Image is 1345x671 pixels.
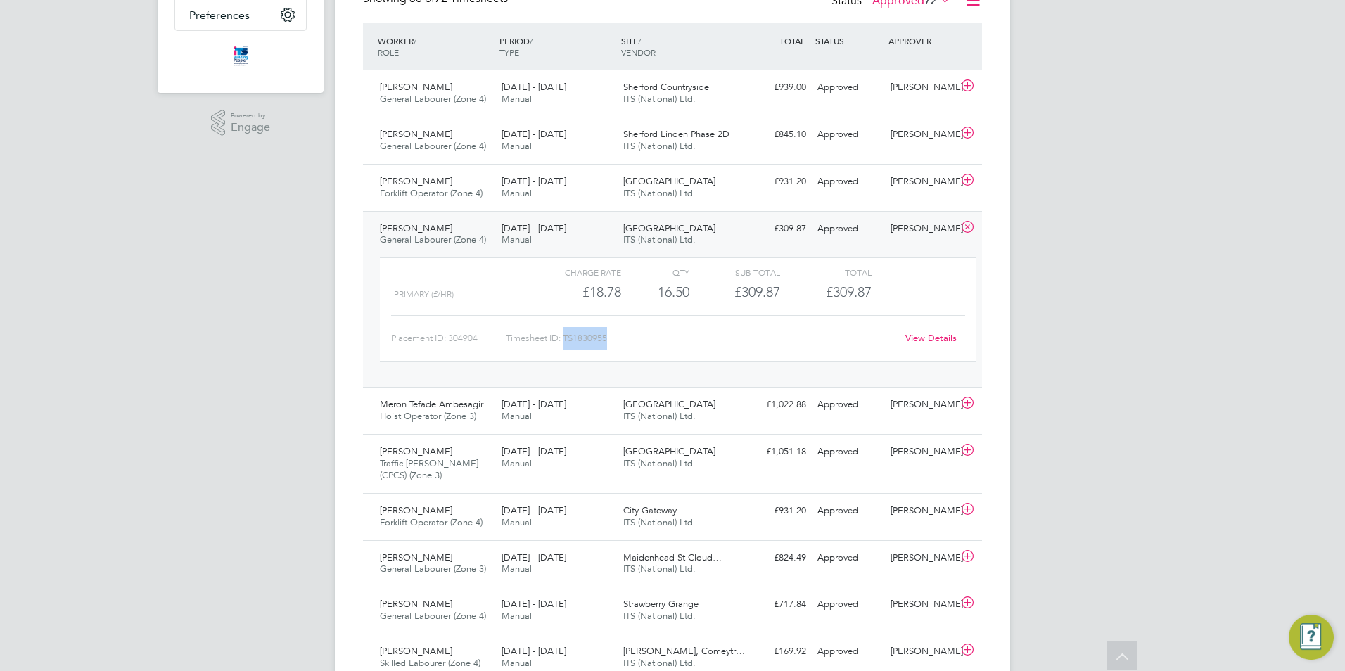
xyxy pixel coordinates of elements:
[621,46,656,58] span: VENDOR
[380,222,452,234] span: [PERSON_NAME]
[623,457,696,469] span: ITS (National) Ltd.
[623,598,699,610] span: Strawberry Grange
[623,645,745,657] span: [PERSON_NAME], Comeytr…
[812,440,885,464] div: Approved
[623,187,696,199] span: ITS (National) Ltd.
[530,264,621,281] div: Charge rate
[739,593,812,616] div: £717.84
[905,332,957,344] a: View Details
[502,504,566,516] span: [DATE] - [DATE]
[380,598,452,610] span: [PERSON_NAME]
[623,504,677,516] span: City Gateway
[189,8,250,22] span: Preferences
[378,46,399,58] span: ROLE
[502,516,532,528] span: Manual
[502,457,532,469] span: Manual
[380,187,483,199] span: Forklift Operator (Zone 4)
[739,170,812,193] div: £931.20
[496,28,618,65] div: PERIOD
[623,610,696,622] span: ITS (National) Ltd.
[826,283,872,300] span: £309.87
[1289,615,1334,660] button: Engage Resource Center
[502,128,566,140] span: [DATE] - [DATE]
[885,170,958,193] div: [PERSON_NAME]
[380,93,486,105] span: General Labourer (Zone 4)
[623,128,729,140] span: Sherford Linden Phase 2D
[885,28,958,53] div: APPROVER
[380,445,452,457] span: [PERSON_NAME]
[812,123,885,146] div: Approved
[506,327,896,350] div: Timesheet ID: TS1830955
[885,640,958,663] div: [PERSON_NAME]
[623,222,715,234] span: [GEOGRAPHIC_DATA]
[812,217,885,241] div: Approved
[380,457,478,481] span: Traffic [PERSON_NAME] (CPCS) (Zone 3)
[502,398,566,410] span: [DATE] - [DATE]
[739,393,812,416] div: £1,022.88
[812,640,885,663] div: Approved
[623,410,696,422] span: ITS (National) Ltd.
[414,35,416,46] span: /
[621,281,689,304] div: 16.50
[502,645,566,657] span: [DATE] - [DATE]
[812,593,885,616] div: Approved
[211,110,271,136] a: Powered byEngage
[380,551,452,563] span: [PERSON_NAME]
[502,93,532,105] span: Manual
[380,234,486,245] span: General Labourer (Zone 4)
[739,547,812,570] div: £824.49
[380,516,483,528] span: Forklift Operator (Zone 4)
[502,175,566,187] span: [DATE] - [DATE]
[380,563,486,575] span: General Labourer (Zone 3)
[231,110,270,122] span: Powered by
[502,551,566,563] span: [DATE] - [DATE]
[502,563,532,575] span: Manual
[374,28,496,65] div: WORKER
[739,76,812,99] div: £939.00
[502,610,532,622] span: Manual
[530,281,621,304] div: £18.78
[502,657,532,669] span: Manual
[380,657,480,669] span: Skilled Labourer (Zone 4)
[391,327,506,350] div: Placement ID: 304904
[885,440,958,464] div: [PERSON_NAME]
[885,123,958,146] div: [PERSON_NAME]
[502,234,532,245] span: Manual
[739,440,812,464] div: £1,051.18
[885,547,958,570] div: [PERSON_NAME]
[502,140,532,152] span: Manual
[380,140,486,152] span: General Labourer (Zone 4)
[380,81,452,93] span: [PERSON_NAME]
[502,410,532,422] span: Manual
[623,563,696,575] span: ITS (National) Ltd.
[812,547,885,570] div: Approved
[623,516,696,528] span: ITS (National) Ltd.
[502,222,566,234] span: [DATE] - [DATE]
[812,393,885,416] div: Approved
[739,217,812,241] div: £309.87
[380,398,483,410] span: Meron Tefade Ambesagir
[885,76,958,99] div: [PERSON_NAME]
[623,398,715,410] span: [GEOGRAPHIC_DATA]
[502,598,566,610] span: [DATE] - [DATE]
[621,264,689,281] div: QTY
[739,499,812,523] div: £931.20
[812,499,885,523] div: Approved
[885,393,958,416] div: [PERSON_NAME]
[739,640,812,663] div: £169.92
[812,76,885,99] div: Approved
[812,170,885,193] div: Approved
[380,410,476,422] span: Hoist Operator (Zone 3)
[689,281,780,304] div: £309.87
[623,175,715,187] span: [GEOGRAPHIC_DATA]
[174,45,307,68] a: Go to home page
[739,123,812,146] div: £845.10
[780,264,871,281] div: Total
[618,28,739,65] div: SITE
[623,93,696,105] span: ITS (National) Ltd.
[502,187,532,199] span: Manual
[623,657,696,669] span: ITS (National) Ltd.
[638,35,641,46] span: /
[812,28,885,53] div: STATUS
[623,234,696,245] span: ITS (National) Ltd.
